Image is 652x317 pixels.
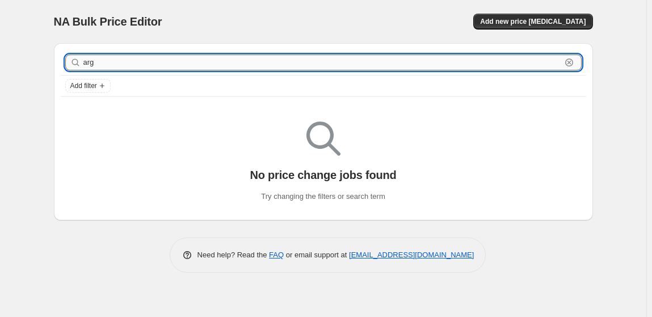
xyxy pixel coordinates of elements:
[349,251,474,259] a: [EMAIL_ADDRESS][DOMAIN_NAME]
[261,191,385,202] p: Try changing the filters or search term
[197,251,270,259] span: Need help? Read the
[250,168,396,182] p: No price change jobs found
[473,14,592,30] button: Add new price [MEDICAL_DATA]
[284,251,349,259] span: or email support at
[54,15,162,28] span: NA Bulk Price Editor
[269,251,284,259] a: FAQ
[563,57,575,68] button: Clear
[306,122,340,156] img: Empty search results
[480,17,586,26] span: Add new price [MEDICAL_DATA]
[65,79,111,93] button: Add filter
[70,81,97,90] span: Add filter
